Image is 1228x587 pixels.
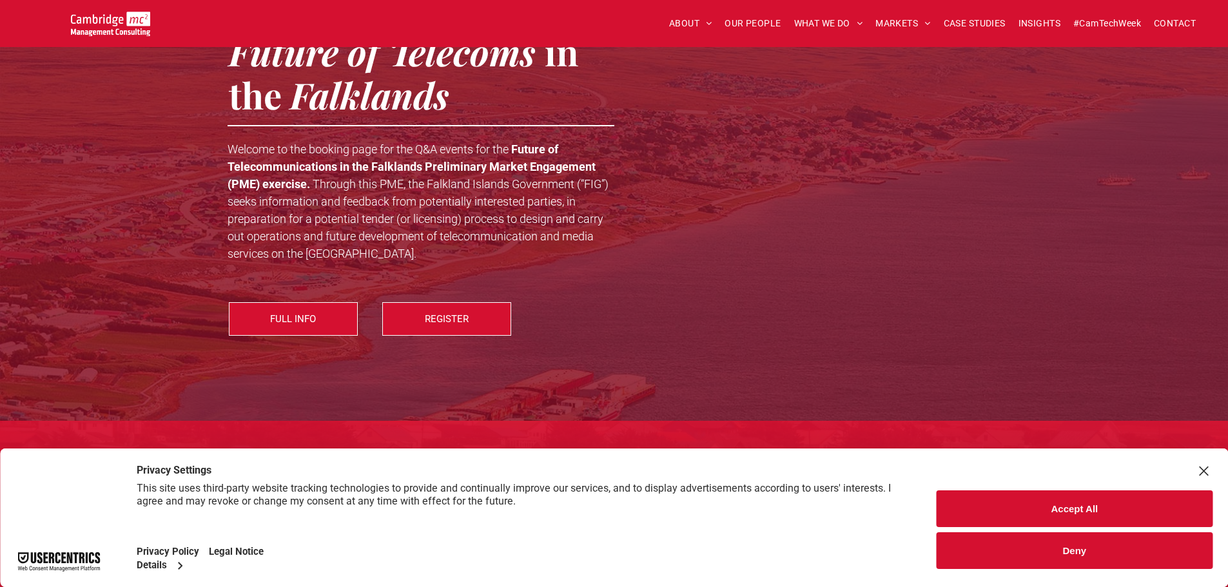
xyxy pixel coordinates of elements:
[545,27,578,75] span: in
[788,14,870,34] a: WHAT WE DO
[290,70,449,119] span: Falklands
[425,303,469,335] span: REGISTER
[718,14,787,34] a: OUR PEOPLE
[869,14,937,34] a: MARKETS
[229,302,358,336] a: FULL INFO
[228,177,609,260] span: the Falkland Islands Government (“FIG”) seeks information and feedback from potentially intereste...
[1147,14,1202,34] a: CONTACT
[71,12,150,36] img: Cambridge MC Logo
[663,14,719,34] a: ABOUT
[229,70,282,119] span: the
[270,303,316,335] span: FULL INFO
[1067,14,1147,34] a: #CamTechWeek
[1012,14,1067,34] a: INSIGHTS
[229,27,536,75] span: Future of Telecoms
[228,142,509,156] span: Welcome to the booking page for the Q&A events for the
[313,177,405,191] span: Through this PME,
[937,14,1012,34] a: CASE STUDIES
[382,302,511,336] a: REGISTER
[228,142,596,191] strong: Future of Telecommunications in the Falklands Preliminary Market Engagement (PME) exercise.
